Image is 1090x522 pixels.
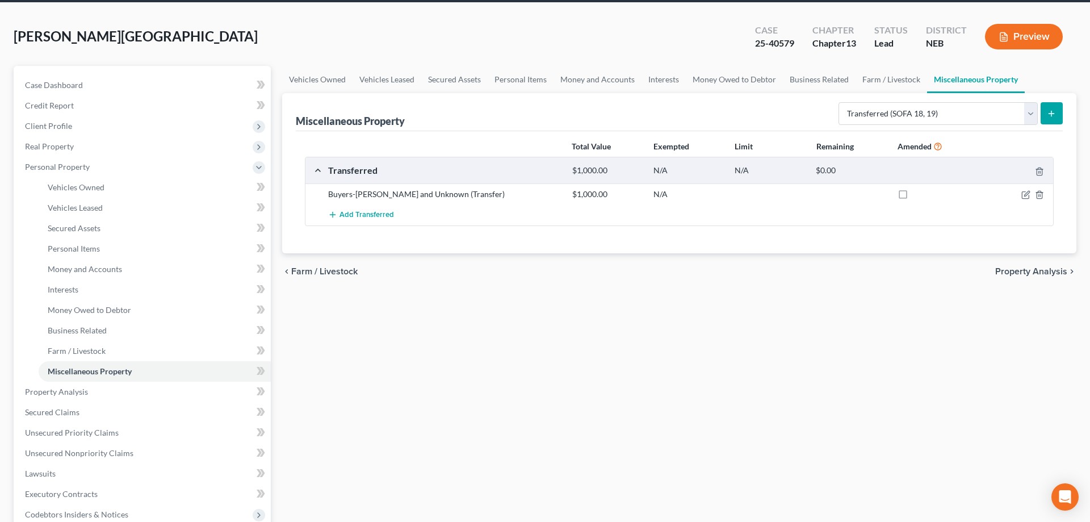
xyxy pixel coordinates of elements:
a: Interests [39,279,271,300]
div: Lead [874,37,908,50]
a: Money and Accounts [39,259,271,279]
span: Farm / Livestock [291,267,358,276]
a: Secured Assets [39,218,271,239]
div: N/A [729,165,810,176]
a: Money and Accounts [554,66,642,93]
span: Farm / Livestock [48,346,106,356]
div: N/A [648,165,729,176]
strong: Remaining [816,141,854,151]
a: Vehicles Leased [353,66,421,93]
a: Secured Assets [421,66,488,93]
div: $1,000.00 [567,165,648,176]
a: Secured Claims [16,402,271,423]
div: $1,000.00 [567,189,648,200]
strong: Exempted [653,141,689,151]
span: 13 [846,37,856,48]
a: Farm / Livestock [856,66,927,93]
a: Vehicles Leased [39,198,271,218]
span: Interests [48,285,78,294]
div: NEB [926,37,967,50]
div: Transferred [322,164,567,176]
span: Miscellaneous Property [48,366,132,376]
div: $0.00 [810,165,891,176]
span: Vehicles Owned [48,182,104,192]
div: Chapter [812,37,856,50]
span: Case Dashboard [25,80,83,90]
div: N/A [648,189,729,200]
a: Unsecured Priority Claims [16,423,271,443]
a: Interests [642,66,686,93]
i: chevron_left [282,267,291,276]
a: Executory Contracts [16,484,271,504]
a: Money Owed to Debtor [686,66,783,93]
button: Add Transferred [328,204,394,225]
span: Add Transferred [339,211,394,220]
span: Unsecured Nonpriority Claims [25,448,133,458]
span: Secured Assets [48,223,100,233]
button: chevron_left Farm / Livestock [282,267,358,276]
button: Preview [985,24,1063,49]
a: Personal Items [39,239,271,259]
div: Case [755,24,794,37]
span: Real Property [25,141,74,151]
span: Property Analysis [995,267,1067,276]
a: Miscellaneous Property [927,66,1025,93]
span: Credit Report [25,101,74,110]
strong: Amended [898,141,932,151]
a: Unsecured Nonpriority Claims [16,443,271,463]
span: Property Analysis [25,387,88,396]
a: Business Related [783,66,856,93]
span: Vehicles Leased [48,203,103,212]
span: Unsecured Priority Claims [25,428,119,437]
strong: Limit [735,141,753,151]
span: Codebtors Insiders & Notices [25,510,128,519]
span: Personal Property [25,162,90,172]
a: Business Related [39,320,271,341]
div: Buyers-[PERSON_NAME] and Unknown (Transfer) [322,189,567,200]
div: 25-40579 [755,37,794,50]
div: Miscellaneous Property [296,114,405,128]
a: Money Owed to Debtor [39,300,271,320]
span: Money and Accounts [48,264,122,274]
span: Personal Items [48,244,100,253]
span: Client Profile [25,121,72,131]
a: Lawsuits [16,463,271,484]
a: Miscellaneous Property [39,361,271,382]
a: Credit Report [16,95,271,116]
div: District [926,24,967,37]
span: [PERSON_NAME][GEOGRAPHIC_DATA] [14,28,258,44]
strong: Total Value [572,141,611,151]
span: Lawsuits [25,469,56,478]
a: Property Analysis [16,382,271,402]
button: Property Analysis chevron_right [995,267,1076,276]
a: Personal Items [488,66,554,93]
a: Farm / Livestock [39,341,271,361]
div: Chapter [812,24,856,37]
a: Vehicles Owned [282,66,353,93]
i: chevron_right [1067,267,1076,276]
div: Status [874,24,908,37]
a: Case Dashboard [16,75,271,95]
span: Secured Claims [25,407,79,417]
a: Vehicles Owned [39,177,271,198]
div: Open Intercom Messenger [1051,483,1079,511]
span: Money Owed to Debtor [48,305,131,315]
span: Business Related [48,325,107,335]
span: Executory Contracts [25,489,98,499]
